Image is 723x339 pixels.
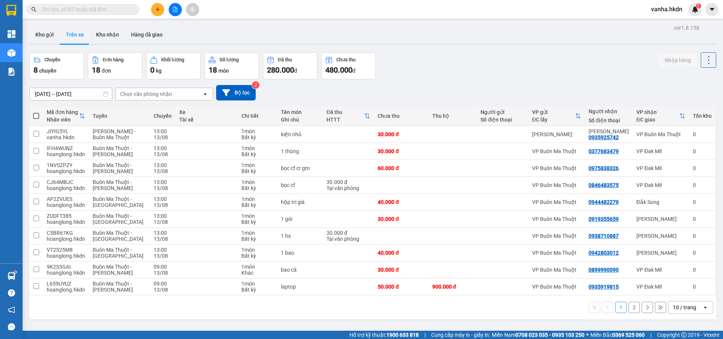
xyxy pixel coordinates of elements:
div: 0 [693,182,712,188]
div: 0975838326 [589,165,619,171]
div: VP Buôn Ma Thuột [532,284,581,290]
div: Chuyến [154,113,172,119]
div: bọc cf cr gtn [281,165,319,171]
div: VP Buôn Ma Thuột [532,267,581,273]
div: VT2525M8 [47,247,85,253]
span: aim [190,7,195,12]
img: solution-icon [8,68,15,76]
span: Buôn Ma Thuột - [GEOGRAPHIC_DATA] [93,196,143,208]
span: search [31,7,37,12]
span: Miền Bắc [590,331,645,339]
div: AP2ZVUES [47,196,85,202]
div: bao cá [281,267,319,273]
span: notification [8,306,15,313]
button: Hàng đã giao [125,26,169,44]
div: 1 món [241,145,273,151]
span: vanha.hkdn [645,5,688,14]
div: Tên món [281,109,319,115]
div: 0 [693,233,712,239]
div: VP Đak Mil [636,267,685,273]
div: CJ64MBJC [47,179,85,185]
div: Ghi chú [281,117,319,123]
div: 1 món [241,230,273,236]
button: aim [186,3,199,16]
span: Cung cấp máy in - giấy in: [431,331,490,339]
div: 0899990090 [589,267,619,273]
div: 40.000 đ [378,250,424,256]
div: 30.000 đ [378,148,424,154]
div: 1 món [241,196,273,202]
div: VP Buôn Ma Thuột [532,250,581,256]
span: plus [155,7,160,12]
div: 13/08 [154,202,172,208]
div: 1 món [241,264,273,270]
div: Khác [241,270,273,276]
div: VP Buôn Ma Thuột [532,199,581,205]
div: 40.000 đ [378,199,424,205]
div: HTTT [326,117,364,123]
div: 13:00 [154,128,172,134]
svg: open [202,91,208,97]
div: hoanglong.hkdn [47,202,85,208]
span: 280.000 [267,65,294,74]
div: Chọn văn phòng nhận [120,90,172,98]
div: Bất kỳ [241,236,273,242]
div: VP gửi [532,109,575,115]
div: 1NVSZPZY [47,162,85,168]
div: C5BR67KG [47,230,85,236]
span: 8 [34,65,38,74]
img: logo-vxr [6,5,16,16]
div: Khối lượng [161,57,184,62]
div: 0 [693,199,712,205]
strong: 0369 525 060 [612,332,645,338]
span: file-add [172,7,178,12]
sup: 1 [696,3,701,9]
span: Buôn Ma Thuột - [PERSON_NAME] [93,281,133,293]
th: Toggle SortBy [43,106,89,126]
div: 13:00 [154,196,172,202]
div: Thạch [589,128,629,134]
div: ZUDFT385 [47,213,85,219]
span: món [218,68,229,74]
div: 0 [693,284,712,290]
div: 13/08 [154,168,172,174]
div: JIYIG5YL [47,128,85,134]
div: 0377683479 [589,148,619,154]
span: Buôn Ma Thuột - [PERSON_NAME] [93,179,133,191]
button: Bộ lọc [216,85,256,100]
div: 13/08 [154,236,172,242]
div: Bất kỳ [241,287,273,293]
div: 10 / trang [673,304,696,311]
div: Thu hộ [432,113,473,119]
input: Select a date range. [30,88,112,100]
span: 0 [150,65,154,74]
div: VP Đak Mil [636,165,685,171]
strong: 1900 633 818 [386,332,419,338]
div: 13/08 [154,151,172,157]
div: Chưa thu [378,113,424,119]
div: 1 món [241,179,273,185]
span: Buôn Ma Thuột - [PERSON_NAME] [93,264,133,276]
span: [PERSON_NAME] - Buôn Ma Thuột [93,128,136,140]
div: Tại văn phòng [326,185,370,191]
th: Toggle SortBy [323,106,374,126]
div: VP Buôn Ma Thuột [636,131,685,137]
div: 1 món [241,281,273,287]
button: caret-down [705,3,718,16]
span: Buôn Ma Thuột - [GEOGRAPHIC_DATA] [93,247,143,259]
span: 18 [92,65,100,74]
svg: open [702,304,708,310]
div: L659UYUZ [47,281,85,287]
div: 0935925742 [589,134,619,140]
button: Kho nhận [90,26,125,44]
div: VP Đak Mil [636,148,685,154]
div: VP Buôn Ma Thuột [532,216,581,222]
div: 50.000 đ [378,284,424,290]
button: Đơn hàng18đơn [88,52,142,79]
input: Tìm tên, số ĐT hoặc mã đơn [41,5,130,14]
div: 0 [693,250,712,256]
div: 13/08 [154,219,172,225]
div: 0935919815 [589,284,619,290]
div: 60.000 đ [378,165,424,171]
div: 1 món [241,247,273,253]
